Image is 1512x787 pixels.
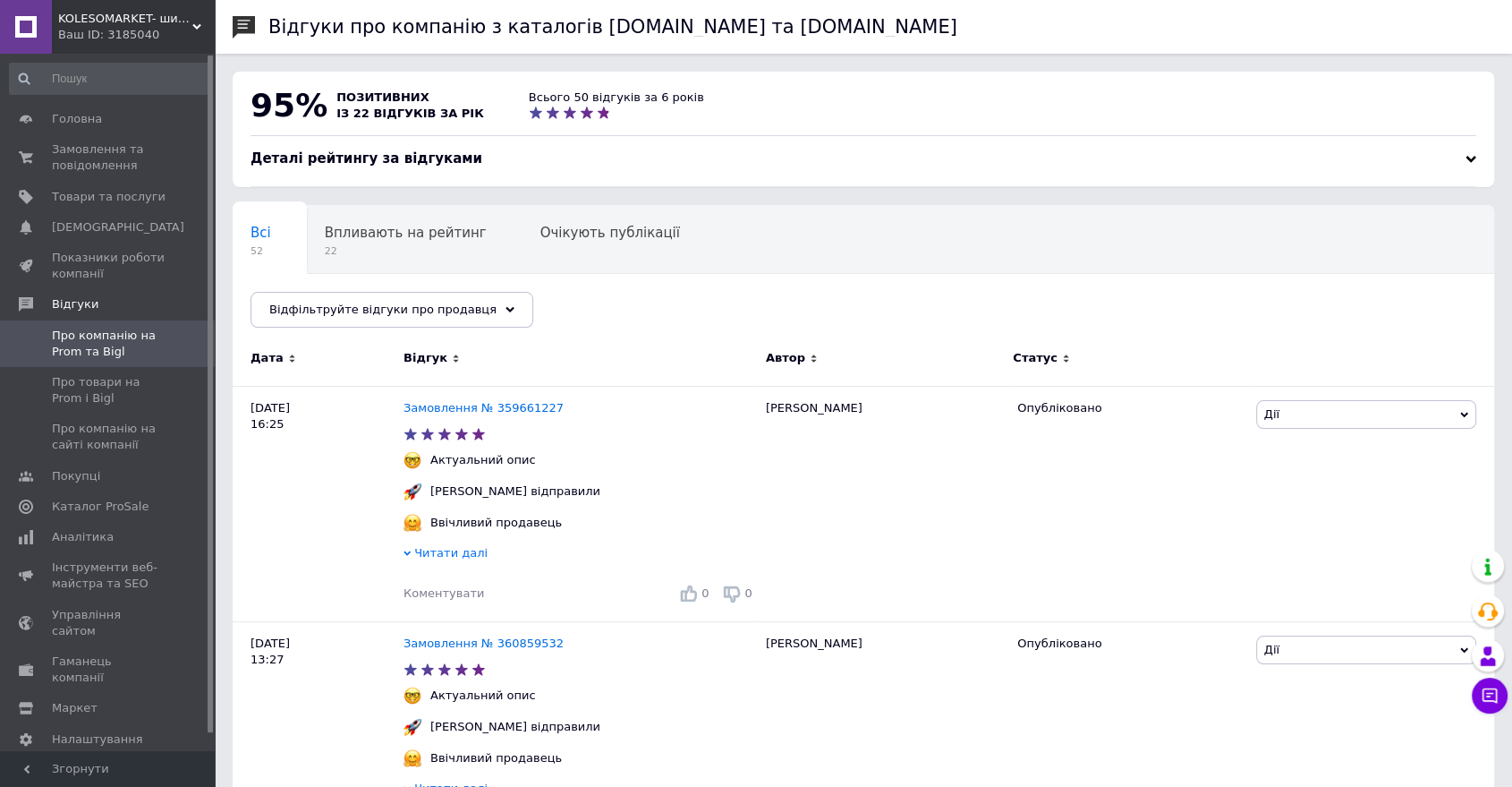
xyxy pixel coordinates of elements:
span: Маркет [52,700,98,716]
span: Деталі рейтингу за відгуками [251,150,482,167]
span: позитивних [336,90,429,104]
span: Каталог ProSale [52,499,149,515]
span: Замовлення та повідомлення [52,141,166,174]
span: 0 [701,586,709,600]
span: Дії [1264,407,1279,421]
div: Ваш ID: 3185040 [58,27,215,43]
div: Коментувати [403,586,484,602]
h1: Відгуки про компанію з каталогів [DOMAIN_NAME] та [DOMAIN_NAME] [268,16,957,38]
span: [DEMOGRAPHIC_DATA] [52,219,184,235]
div: Деталі рейтингу за відгуками [251,150,1476,168]
span: Очікують публікації [540,225,680,241]
span: Управління сайтом [52,607,166,639]
div: Ввічливий продавець [426,750,566,766]
span: Гаманець компанії [52,654,166,686]
button: Чат з покупцем [1472,678,1508,714]
span: Читати далі [414,546,488,560]
img: :nerd_face: [403,687,421,705]
div: [PERSON_NAME] відправили [426,719,605,735]
span: Всі [251,225,271,241]
span: Дії [1264,643,1279,656]
span: Про компанію на Prom та Bigl [52,328,166,360]
a: Замовлення № 360859532 [403,637,564,650]
div: Актуальний опис [426,452,540,468]
img: :hugging_face: [403,749,421,767]
span: KOLESOMARKET- шини та камери для будь-якого виду транспорту [58,11,192,27]
div: Опубліковані без коментаря [233,274,468,342]
a: Замовлення № 359661227 [403,401,564,415]
span: Інструменти веб-майстра та SEO [52,560,166,592]
span: Налаштування [52,731,143,748]
img: :rocket: [403,483,421,500]
span: Опубліковані без комен... [251,293,432,309]
span: 22 [325,244,487,258]
span: Статус [1013,350,1058,366]
span: Про компанію на сайті компанії [52,421,166,453]
div: [PERSON_NAME] [757,386,1008,621]
div: [DATE] 16:25 [233,386,403,621]
span: Відгук [403,350,447,366]
span: Аналітика [52,529,114,545]
span: Показники роботи компанії [52,250,166,282]
span: 52 [251,244,271,258]
img: :nerd_face: [403,451,421,469]
span: Товари та послуги [52,189,166,205]
span: 95% [251,87,327,124]
img: :hugging_face: [403,514,421,532]
span: Автор [766,350,805,366]
div: Опубліковано [1017,400,1242,416]
div: Всього 50 відгуків за 6 років [529,90,704,106]
img: :rocket: [403,718,421,736]
span: Впливають на рейтинг [325,225,487,241]
div: Актуальний опис [426,688,540,704]
div: [PERSON_NAME] відправили [426,483,605,500]
span: Коментувати [403,586,484,600]
span: Дата [251,350,284,366]
span: Головна [52,111,102,127]
div: Ввічливий продавець [426,515,566,531]
span: 0 [745,586,752,600]
span: Покупці [52,468,100,484]
input: Пошук [9,63,210,95]
div: Читати далі [403,545,757,566]
span: із 22 відгуків за рік [336,107,484,120]
span: Відфільтруйте відгуки про продавця [269,303,497,316]
span: Про товари на Prom і Bigl [52,374,166,406]
div: Опубліковано [1017,636,1242,652]
span: Відгуки [52,296,98,312]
